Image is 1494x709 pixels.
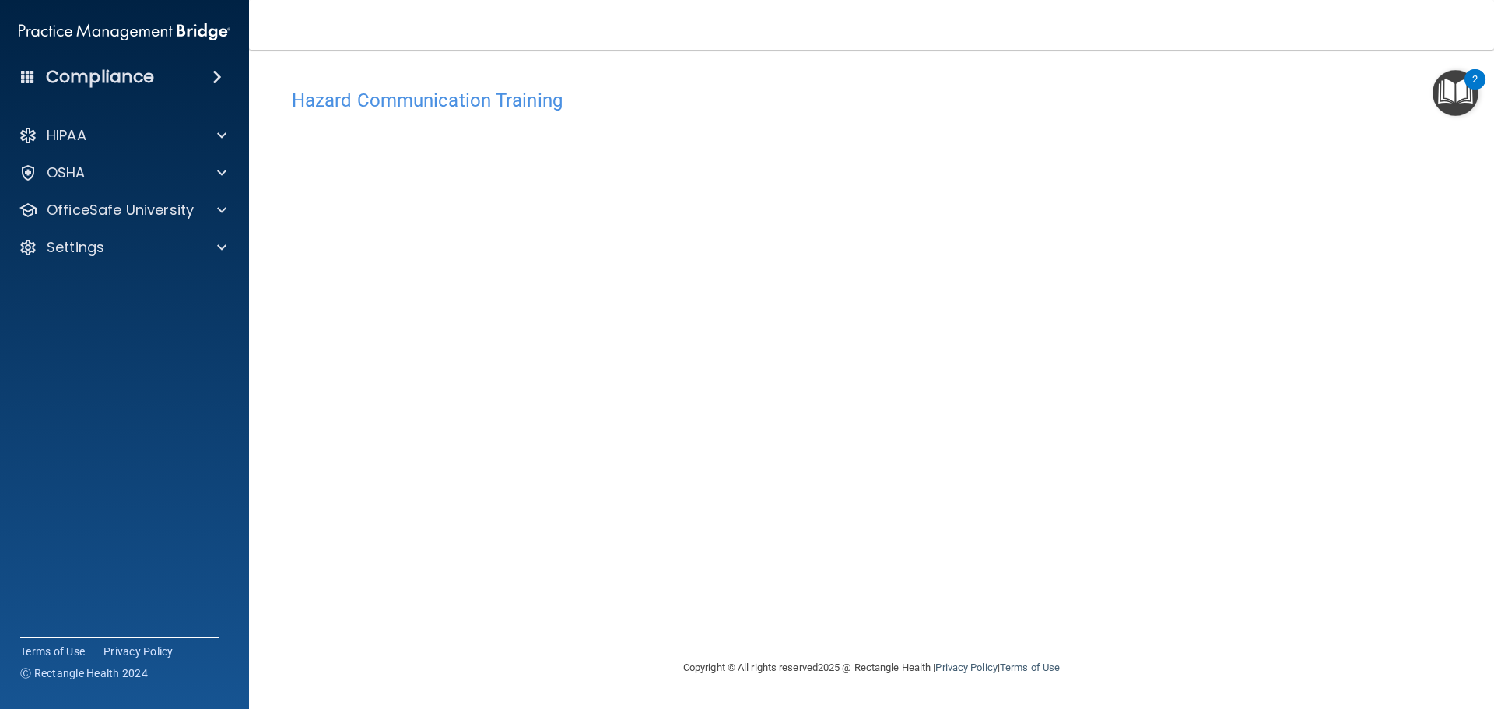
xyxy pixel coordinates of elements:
a: Terms of Use [20,644,85,659]
img: PMB logo [19,16,230,47]
a: HIPAA [19,126,226,145]
h4: Hazard Communication Training [292,90,1451,111]
span: Ⓒ Rectangle Health 2024 [20,665,148,681]
p: HIPAA [47,126,86,145]
a: OfficeSafe University [19,201,226,219]
button: Open Resource Center, 2 new notifications [1433,70,1478,116]
p: Settings [47,238,104,257]
a: Privacy Policy [935,662,997,673]
div: Copyright © All rights reserved 2025 @ Rectangle Health | | [587,643,1156,693]
a: OSHA [19,163,226,182]
p: OfficeSafe University [47,201,194,219]
div: 2 [1472,79,1478,100]
h4: Compliance [46,66,154,88]
a: Privacy Policy [103,644,174,659]
a: Terms of Use [1000,662,1060,673]
iframe: HCT [292,119,1085,633]
p: OSHA [47,163,86,182]
a: Settings [19,238,226,257]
